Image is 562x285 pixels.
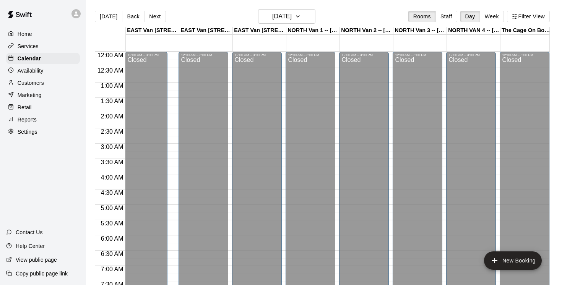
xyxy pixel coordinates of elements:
button: Day [460,11,480,22]
div: EAST Van [STREET_ADDRESS] [233,27,286,34]
p: View public page [16,256,57,264]
p: Marketing [18,91,42,99]
span: 3:30 AM [99,159,125,165]
div: 12:00 AM – 3:00 PM [127,53,165,57]
span: 5:00 AM [99,205,125,211]
a: Customers [6,77,80,89]
span: 1:00 AM [99,83,125,89]
span: 6:30 AM [99,251,125,257]
div: 12:00 AM – 3:00 PM [395,53,440,57]
div: 12:00 AM – 3:00 PM [288,53,333,57]
span: 3:00 AM [99,144,125,150]
p: Help Center [16,242,45,250]
div: 12:00 AM – 3:00 PM [234,53,279,57]
button: add [484,251,542,270]
div: 12:00 AM – 3:00 PM [448,53,494,57]
span: 4:00 AM [99,174,125,181]
button: Rooms [408,11,436,22]
span: 5:30 AM [99,220,125,227]
span: 12:00 AM [96,52,125,58]
a: Retail [6,102,80,113]
div: The Cage On Boundary 1 -- [STREET_ADDRESS] ([PERSON_NAME] & [PERSON_NAME]), [GEOGRAPHIC_DATA] [500,27,554,34]
div: NORTH VAN 4 -- [STREET_ADDRESS] [447,27,500,34]
p: Reports [18,116,37,123]
button: Back [122,11,145,22]
button: [DATE] [95,11,122,22]
a: Home [6,28,80,40]
a: Marketing [6,89,80,101]
span: 4:30 AM [99,189,125,196]
span: 12:30 AM [96,67,125,74]
a: Services [6,40,80,52]
a: Calendar [6,53,80,64]
p: Customers [18,79,44,87]
span: 2:30 AM [99,128,125,135]
div: NORTH Van 3 -- [STREET_ADDRESS] [393,27,447,34]
div: 12:00 AM – 3:00 PM [502,53,547,57]
p: Retail [18,104,32,111]
div: EAST Van [STREET_ADDRESS] [126,27,179,34]
p: Contact Us [16,228,43,236]
button: [DATE] [258,9,315,24]
span: 1:30 AM [99,98,125,104]
span: 2:00 AM [99,113,125,120]
span: 7:00 AM [99,266,125,272]
p: Home [18,30,32,38]
a: Settings [6,126,80,138]
p: Availability [18,67,44,74]
div: NORTH Van 1 -- [STREET_ADDRESS] [286,27,340,34]
button: Staff [435,11,457,22]
button: Week [480,11,504,22]
p: Calendar [18,55,41,62]
a: Reports [6,114,80,125]
p: Copy public page link [16,270,68,277]
div: NORTH Van 2 -- [STREET_ADDRESS] [340,27,393,34]
p: Services [18,42,39,50]
span: 6:00 AM [99,235,125,242]
div: 12:00 AM – 3:00 PM [181,53,226,57]
button: Filter View [507,11,550,22]
p: Settings [18,128,37,136]
div: 12:00 AM – 3:00 PM [341,53,387,57]
div: EAST Van [STREET_ADDRESS] [179,27,233,34]
button: Next [144,11,166,22]
a: Availability [6,65,80,76]
h6: [DATE] [272,11,292,22]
